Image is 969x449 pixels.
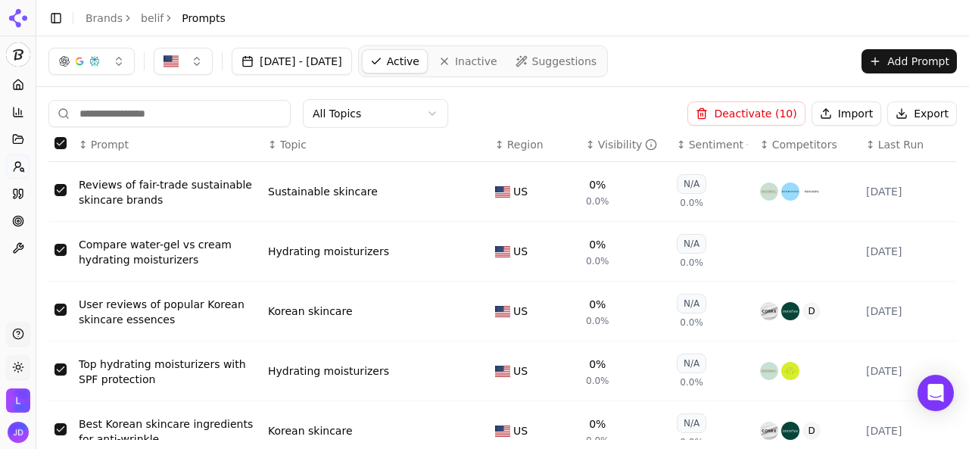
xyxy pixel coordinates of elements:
[866,423,937,438] div: [DATE]
[781,422,799,440] img: innisfree
[689,137,748,152] div: Sentiment
[232,48,352,75] button: [DATE] - [DATE]
[687,101,805,126] button: Deactivate (10)
[677,174,706,194] div: N/A
[262,128,489,162] th: Topic
[6,388,30,413] button: Open organization switcher
[268,184,378,199] div: Sustainable skincare
[55,184,67,196] button: Select row 1
[387,54,419,69] span: Active
[268,363,389,379] a: Hydrating moisturizers
[580,128,671,162] th: brandMentionRate
[760,182,778,201] img: biossance
[6,42,30,67] button: Current brand: belif
[866,363,937,379] div: [DATE]
[508,49,605,73] a: Suggestions
[513,363,528,379] span: US
[55,304,67,316] button: Select row 3
[6,388,30,413] img: LG H&H
[79,357,256,387] a: Top hydrating moisturizers with SPF protection
[513,184,528,199] span: US
[760,302,778,320] img: cosrx
[79,416,256,447] a: Best Korean skincare ingredients for anti-wrinkle
[586,137,665,152] div: ↕Visibility
[495,137,574,152] div: ↕Region
[489,128,580,162] th: Region
[495,306,510,317] img: US flag
[677,234,706,254] div: N/A
[680,376,703,388] span: 0.0%
[182,11,226,26] span: Prompts
[772,137,837,152] span: Competitors
[586,375,609,387] span: 0.0%
[781,362,799,380] img: drunk elephant
[680,257,703,269] span: 0.0%
[586,195,609,207] span: 0.0%
[86,12,123,24] a: Brands
[586,255,609,267] span: 0.0%
[495,426,510,437] img: US flag
[589,177,606,192] div: 0%
[455,54,497,69] span: Inactive
[6,42,30,67] img: belif
[802,302,821,320] span: D
[878,137,924,152] span: Last Run
[79,137,256,152] div: ↕Prompt
[866,137,937,152] div: ↕Last Run
[677,294,706,313] div: N/A
[680,197,703,209] span: 0.0%
[431,49,505,73] a: Inactive
[513,423,528,438] span: US
[677,354,706,373] div: N/A
[754,128,860,162] th: Competitors
[55,137,67,149] button: Select all rows
[680,436,703,448] span: 0.0%
[589,357,606,372] div: 0%
[141,11,164,26] a: belif
[55,363,67,376] button: Select row 4
[586,315,609,327] span: 0.0%
[680,316,703,329] span: 0.0%
[8,422,29,443] img: Juan Dolan
[589,416,606,432] div: 0%
[86,11,226,26] nav: breadcrumb
[79,297,256,327] a: User reviews of popular Korean skincare essences
[918,375,954,411] div: Open Intercom Messenger
[760,137,854,152] div: ↕Competitors
[781,302,799,320] img: innisfree
[513,244,528,259] span: US
[8,422,29,443] button: Open user button
[677,413,706,433] div: N/A
[268,244,389,259] a: Hydrating moisturizers
[79,237,256,267] div: Compare water-gel vs cream hydrating moisturizers
[91,137,129,152] span: Prompt
[513,304,528,319] span: US
[164,54,179,69] img: US
[495,186,510,198] img: US flag
[860,128,943,162] th: Last Run
[862,49,957,73] button: Add Prompt
[671,128,754,162] th: sentiment
[866,244,937,259] div: [DATE]
[268,304,353,319] a: Korean skincare
[268,137,483,152] div: ↕Topic
[589,237,606,252] div: 0%
[812,101,881,126] button: Import
[280,137,307,152] span: Topic
[55,244,67,256] button: Select row 2
[268,423,353,438] a: Korean skincare
[55,423,67,435] button: Select row 5
[760,422,778,440] img: cosrx
[760,362,778,380] img: biossance
[532,54,597,69] span: Suggestions
[598,137,658,152] div: Visibility
[802,422,821,440] span: D
[589,297,606,312] div: 0%
[79,177,256,207] a: Reviews of fair-trade sustainable skincare brands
